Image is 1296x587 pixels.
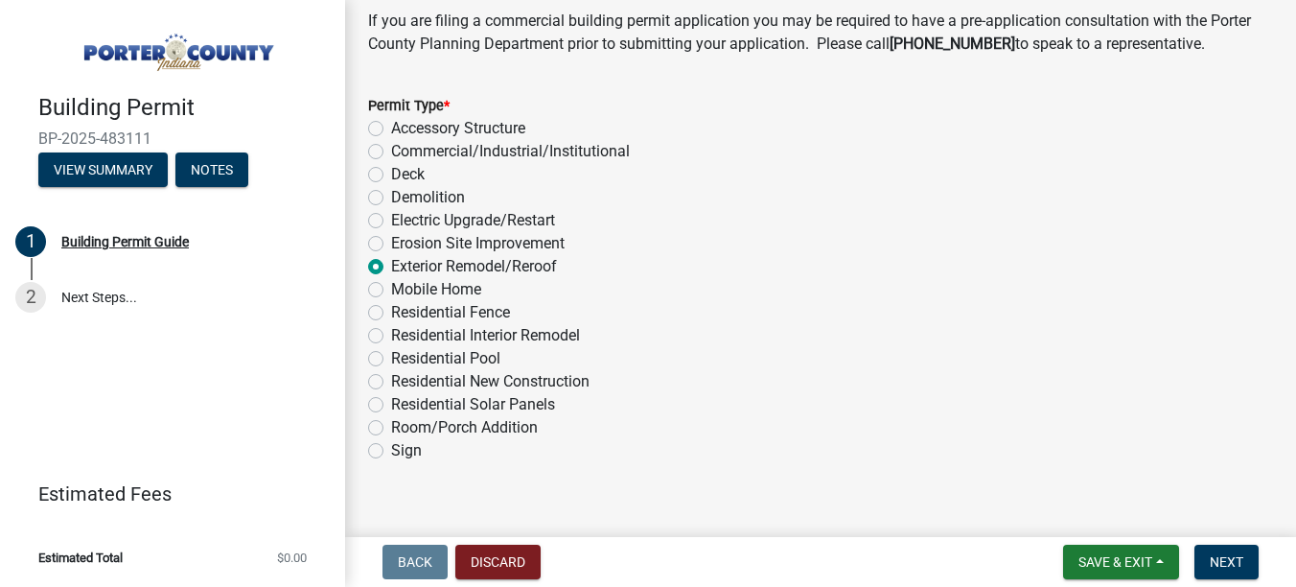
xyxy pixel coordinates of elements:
[391,347,500,370] label: Residential Pool
[391,186,465,209] label: Demolition
[38,20,314,74] img: Porter County, Indiana
[277,552,307,564] span: $0.00
[38,163,168,178] wm-modal-confirm: Summary
[175,153,248,187] button: Notes
[38,94,330,122] h4: Building Permit
[382,545,448,579] button: Back
[391,140,630,163] label: Commercial/Industrial/Institutional
[391,301,510,324] label: Residential Fence
[391,209,555,232] label: Electric Upgrade/Restart
[15,282,46,313] div: 2
[15,475,314,513] a: Estimated Fees
[391,117,525,140] label: Accessory Structure
[1210,554,1243,570] span: Next
[15,226,46,257] div: 1
[391,278,481,301] label: Mobile Home
[398,554,432,570] span: Back
[455,545,541,579] button: Discard
[368,10,1273,56] p: If you are filing a commercial building permit application you may be required to have a pre-appl...
[391,324,580,347] label: Residential Interior Remodel
[38,552,123,564] span: Estimated Total
[890,35,1015,53] strong: [PHONE_NUMBER]
[391,255,557,278] label: Exterior Remodel/Reroof
[1194,545,1259,579] button: Next
[175,163,248,178] wm-modal-confirm: Notes
[391,370,590,393] label: Residential New Construction
[391,439,422,462] label: Sign
[391,416,538,439] label: Room/Porch Addition
[391,163,425,186] label: Deck
[1078,554,1152,570] span: Save & Exit
[1063,545,1179,579] button: Save & Exit
[368,100,450,113] label: Permit Type
[38,153,168,187] button: View Summary
[38,129,307,148] span: BP-2025-483111
[61,235,189,248] div: Building Permit Guide
[391,393,555,416] label: Residential Solar Panels
[391,232,565,255] label: Erosion Site Improvement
